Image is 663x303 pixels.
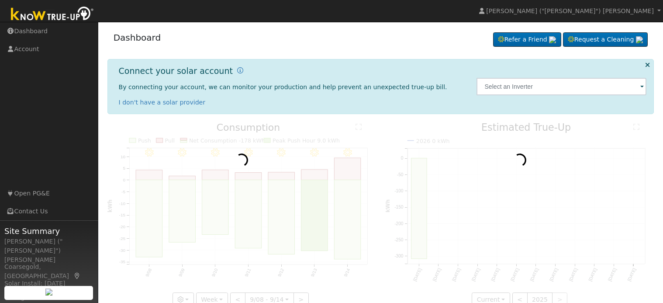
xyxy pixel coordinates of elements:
[477,78,646,95] input: Select an Inverter
[4,237,93,265] div: [PERSON_NAME] ("[PERSON_NAME]") [PERSON_NAME]
[563,32,648,47] a: Request a Cleaning
[486,7,654,14] span: [PERSON_NAME] ("[PERSON_NAME]") [PERSON_NAME]
[119,84,447,91] span: By connecting your account, we can monitor your production and help prevent an unexpected true-up...
[4,286,93,295] div: System Size: 16.40 kW
[119,66,233,76] h1: Connect your solar account
[73,272,81,279] a: Map
[114,32,161,43] a: Dashboard
[7,5,98,24] img: Know True-Up
[45,289,52,296] img: retrieve
[119,99,206,106] a: I don't have a solar provider
[4,262,93,281] div: Coarsegold, [GEOGRAPHIC_DATA]
[493,32,561,47] a: Refer a Friend
[4,225,93,237] span: Site Summary
[549,36,556,43] img: retrieve
[4,279,93,288] div: Solar Install: [DATE]
[636,36,643,43] img: retrieve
